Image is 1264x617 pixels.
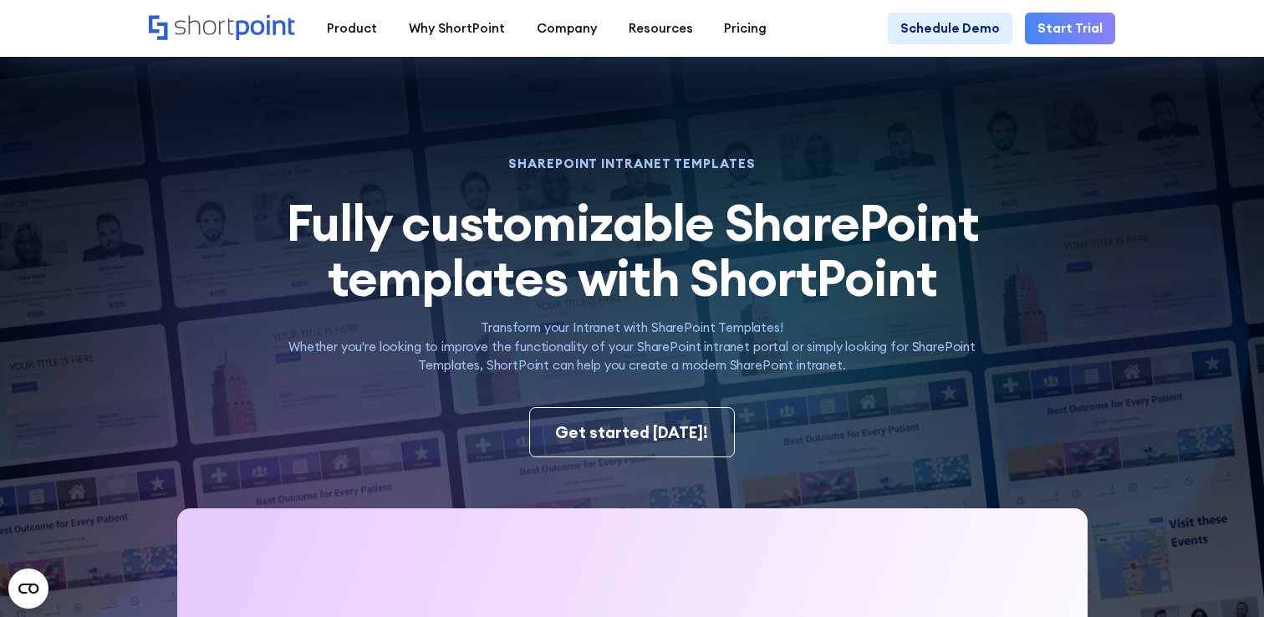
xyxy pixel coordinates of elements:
span: Fully customizable SharePoint templates with ShortPoint [286,191,979,310]
div: Why ShortPoint [409,19,505,38]
a: Company [521,13,613,44]
a: Start Trial [1025,13,1115,44]
div: Resources [629,19,693,38]
button: Open CMP widget [8,569,48,609]
div: Product [327,19,377,38]
a: Get started [DATE]! [529,407,734,458]
div: Company [537,19,597,38]
div: Get started [DATE]! [555,421,708,444]
p: Transform your Intranet with SharePoint Templates! Whether you're looking to improve the function... [262,319,1002,375]
a: Schedule Demo [888,13,1012,44]
a: Why ShortPoint [393,13,521,44]
a: Pricing [708,13,782,44]
a: Resources [613,13,709,44]
div: Pricing [724,19,767,38]
a: Home [149,15,296,42]
a: Product [311,13,393,44]
h1: SHAREPOINT INTRANET TEMPLATES [262,158,1002,169]
iframe: Chat Widget [1180,537,1264,617]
